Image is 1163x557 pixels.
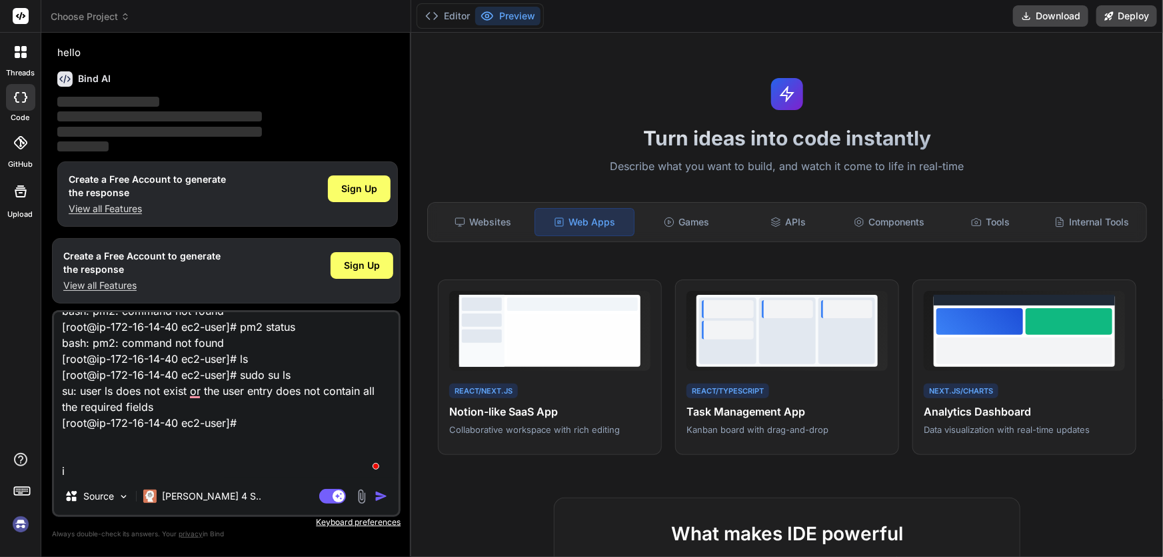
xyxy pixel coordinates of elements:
div: React/TypeScript [686,384,769,399]
h6: Bind AI [78,72,111,85]
textarea: To enrich screen reader interactions, please activate Accessibility in Grammarly extension settings [54,312,399,478]
span: ‌ [57,111,262,121]
h1: Turn ideas into code instantly [419,126,1155,150]
span: ‌ [57,141,109,151]
div: Components [840,208,938,236]
div: Next.js/Charts [924,384,998,399]
label: threads [6,67,35,79]
h1: Create a Free Account to generate the response [63,249,221,276]
p: Describe what you want to build, and watch it come to life in real-time [419,158,1155,175]
span: Sign Up [344,259,380,272]
p: hello [57,45,398,61]
h4: Notion-like SaaS App [449,404,650,420]
div: Internal Tools [1042,208,1141,236]
h4: Task Management App [686,404,888,420]
span: Sign Up [341,182,377,195]
label: GitHub [8,159,33,170]
h2: What makes IDE powerful [576,520,998,548]
p: Data visualization with real-time updates [924,424,1125,436]
div: APIs [738,208,837,236]
p: Source [83,490,114,503]
button: Deploy [1096,5,1157,27]
p: Collaborative workspace with rich editing [449,424,650,436]
span: ‌ [57,97,159,107]
span: Choose Project [51,10,130,23]
img: attachment [354,489,369,504]
p: [PERSON_NAME] 4 S.. [162,490,261,503]
span: ‌ [57,127,262,137]
p: Kanban board with drag-and-drop [686,424,888,436]
img: icon [375,490,388,503]
img: Pick Models [118,491,129,502]
div: Tools [941,208,1040,236]
label: code [11,112,30,123]
h1: Create a Free Account to generate the response [69,173,226,199]
div: Games [637,208,736,236]
img: signin [9,513,32,536]
div: React/Next.js [449,384,518,399]
img: Claude 4 Sonnet [143,490,157,503]
h4: Analytics Dashboard [924,404,1125,420]
div: Websites [433,208,532,236]
label: Upload [8,209,33,220]
p: Always double-check its answers. Your in Bind [52,528,401,540]
button: Download [1013,5,1088,27]
span: privacy [179,530,203,538]
button: Preview [475,7,541,25]
button: Editor [420,7,475,25]
p: View all Features [69,202,226,215]
p: View all Features [63,279,221,292]
div: Web Apps [535,208,634,236]
p: Keyboard preferences [52,517,401,528]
